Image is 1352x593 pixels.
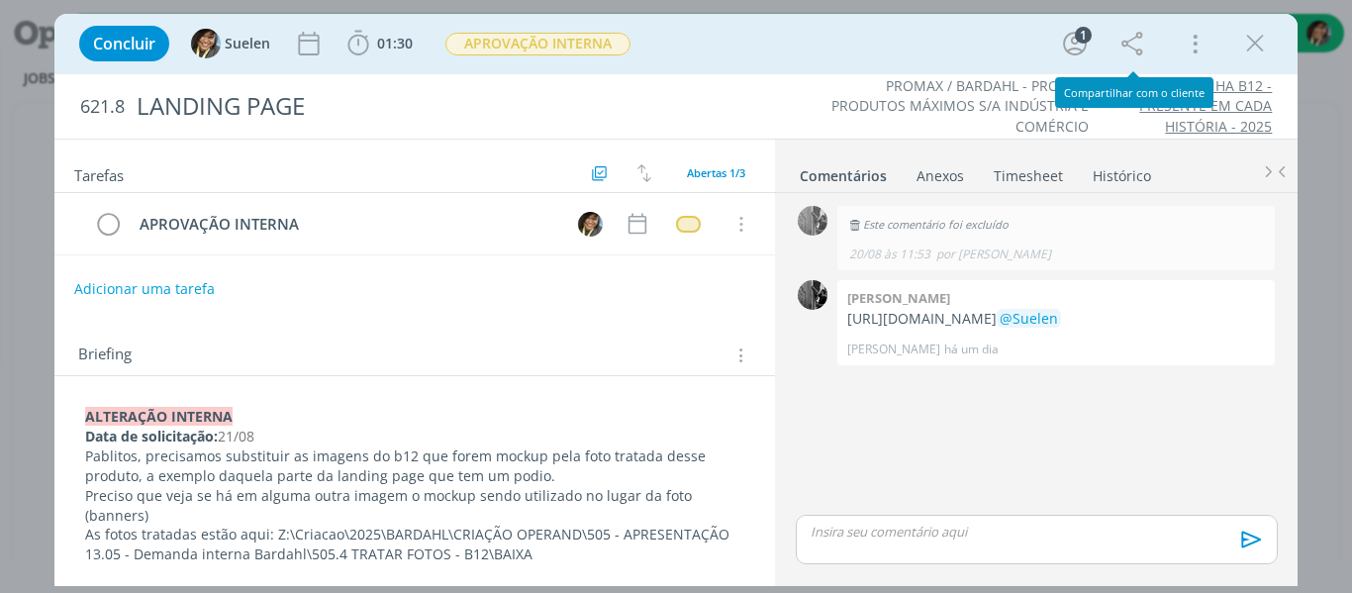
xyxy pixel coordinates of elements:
[936,246,1051,263] span: por [PERSON_NAME]
[1059,28,1091,59] button: 1
[377,34,413,52] span: 01:30
[917,166,964,186] div: Anexos
[444,32,631,56] button: APROVAÇÃO INTERNA
[191,29,270,58] button: SSuelen
[849,246,930,263] span: 20/08 às 11:53
[831,76,1089,136] a: PROMAX / BARDAHL - PROMAX PRODUTOS MÁXIMOS S/A INDÚSTRIA E COMÉRCIO
[54,14,1299,586] div: dialog
[1075,27,1092,44] div: 1
[1000,309,1058,328] span: @Suelen
[1064,86,1205,99] div: Compartilhar com o cliente
[80,96,125,118] span: 621.8
[85,525,745,564] p: As fotos tratadas estão aqui: Z:\Criacao\2025\BARDAHL\CRIAÇÃO OPERAND\505 - APRESENTAÇÃO 13.05 - ...
[687,165,745,180] span: Abertas 1/3
[847,309,1265,329] p: [URL][DOMAIN_NAME]
[799,157,888,186] a: Comentários
[847,217,1008,232] span: Este comentário foi excluído
[85,486,745,526] p: Preciso que veja se há em alguma outra imagem o mockup sendo utilizado no lugar da foto (banners)
[225,37,270,50] span: Suelen
[847,289,950,307] b: [PERSON_NAME]
[85,446,745,486] p: Pablitos, precisamos substituir as imagens do b12 que forem mockup pela foto tratada desse produt...
[129,82,767,131] div: LANDING PAGE
[132,212,560,237] div: APROVAÇÃO INTERNA
[73,271,216,307] button: Adicionar uma tarefa
[74,161,124,185] span: Tarefas
[637,164,651,182] img: arrow-down-up.svg
[798,280,827,310] img: P
[847,341,940,358] p: [PERSON_NAME]
[578,212,603,237] img: S
[575,209,605,239] button: S
[1092,157,1152,186] a: Histórico
[944,341,999,358] span: há um dia
[191,29,221,58] img: S
[79,26,169,61] button: Concluir
[93,36,155,51] span: Concluir
[1139,76,1272,136] a: CAMPANHA B12 - PRESENTE EM CADA HISTÓRIA - 2025
[85,427,218,445] strong: Data de solicitação:
[993,157,1064,186] a: Timesheet
[78,343,132,368] span: Briefing
[445,33,630,55] span: APROVAÇÃO INTERNA
[218,427,254,445] span: 21/08
[798,206,827,236] img: P
[342,28,418,59] button: 01:30
[85,407,233,426] strong: ALTERAÇÃO INTERNA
